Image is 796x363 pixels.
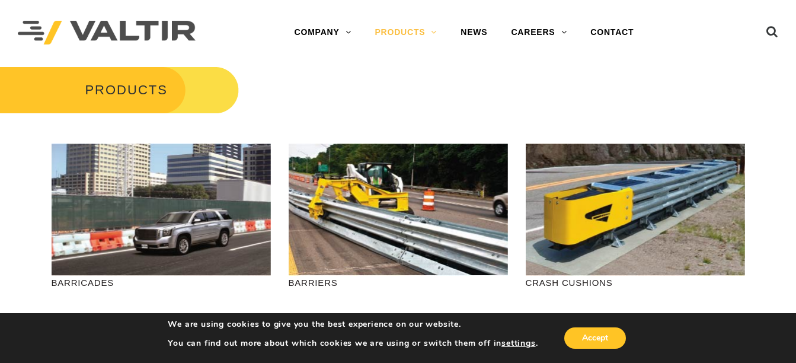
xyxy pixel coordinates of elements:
[168,338,538,349] p: You can find out more about which cookies we are using or switch them off in .
[578,21,645,44] a: CONTACT
[52,276,271,289] p: BARRICADES
[363,21,449,44] a: PRODUCTS
[283,21,363,44] a: COMPANY
[564,327,626,349] button: Accept
[499,21,578,44] a: CAREERS
[449,21,499,44] a: NEWS
[501,338,535,349] button: settings
[289,276,508,289] p: BARRIERS
[168,319,538,330] p: We are using cookies to give you the best experience on our website.
[18,21,196,45] img: Valtir
[526,276,745,289] p: CRASH CUSHIONS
